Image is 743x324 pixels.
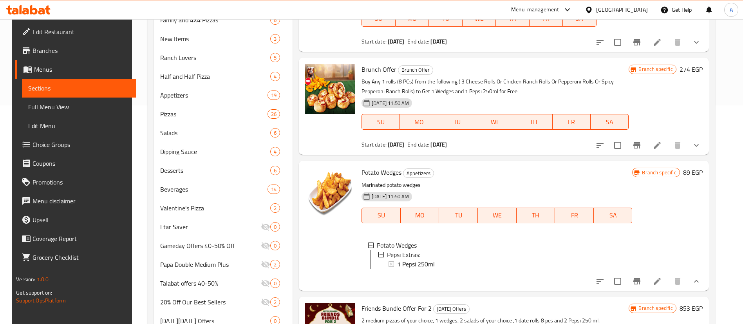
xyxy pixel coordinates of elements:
[627,272,646,291] button: Branch-specific-item
[476,114,514,130] button: WE
[594,116,625,128] span: SA
[730,5,733,14] span: A
[268,185,280,194] div: items
[160,128,270,138] div: Salads
[478,208,517,223] button: WE
[365,13,392,24] span: SU
[160,147,270,156] span: Dipping Sauce
[365,116,397,128] span: SU
[609,34,626,51] span: Select to update
[160,241,261,250] div: Gameday Offers 40-50% Off
[22,116,136,135] a: Edit Menu
[15,60,136,79] a: Menus
[639,169,679,176] span: Branch specific
[33,46,130,55] span: Branches
[37,274,49,284] span: 1.0.0
[653,38,662,47] a: Edit menu item
[362,36,387,47] span: Start date:
[481,210,513,221] span: WE
[687,136,706,155] button: show more
[609,273,626,290] span: Select to update
[268,110,280,118] span: 26
[160,185,268,194] span: Beverages
[514,114,552,130] button: TH
[430,36,447,47] b: [DATE]
[15,154,136,173] a: Coupons
[28,83,130,93] span: Sections
[271,299,280,306] span: 2
[160,203,270,213] span: Valentine's Pizza
[160,53,270,62] span: Ranch Lovers
[15,22,136,41] a: Edit Restaurant
[15,229,136,248] a: Coverage Report
[154,255,293,274] div: Papa Double Medium Plus2
[22,79,136,98] a: Sections
[433,304,470,314] div: Ramadan Offers
[362,63,396,75] span: Brunch Offer
[154,142,293,161] div: Dipping Sauce4
[28,102,130,112] span: Full Menu View
[15,210,136,229] a: Upsell
[609,137,626,154] span: Select to update
[160,279,261,288] span: Talabat offers 40-50%
[270,260,280,269] div: items
[403,169,434,178] span: Appetizers
[407,139,429,150] span: End date:
[270,222,280,232] div: items
[668,136,687,155] button: delete
[692,38,701,47] svg: Show Choices
[154,161,293,180] div: Desserts6
[403,116,435,128] span: MO
[271,205,280,212] span: 2
[270,203,280,213] div: items
[160,109,268,119] div: Pizzas
[160,91,268,100] span: Appetizers
[16,274,35,284] span: Version:
[154,274,293,293] div: Talabat offers 40-50%0
[556,116,588,128] span: FR
[268,92,280,99] span: 19
[680,64,703,75] h6: 274 EGP
[160,297,261,307] span: 20% Off Our Best Sellers
[668,272,687,291] button: delete
[154,86,293,105] div: Appetizers19
[28,121,130,130] span: Edit Menu
[365,210,398,221] span: SU
[33,27,130,36] span: Edit Restaurant
[627,33,646,52] button: Branch-specific-item
[399,13,426,24] span: MO
[653,141,662,150] a: Edit menu item
[15,173,136,192] a: Promotions
[594,208,633,223] button: SA
[591,272,609,291] button: sort-choices
[398,65,433,74] span: Brunch Offer
[635,65,676,73] span: Branch specific
[271,280,280,287] span: 0
[479,116,511,128] span: WE
[466,13,493,24] span: WE
[160,222,261,232] span: Ftar Saver
[271,167,280,174] span: 6
[517,208,555,223] button: TH
[597,210,629,221] span: SA
[34,65,130,74] span: Menus
[270,15,280,25] div: items
[160,166,270,175] span: Desserts
[687,33,706,52] button: show more
[555,208,594,223] button: FR
[558,210,591,221] span: FR
[33,140,130,149] span: Choice Groups
[442,210,475,221] span: TU
[33,196,130,206] span: Menu disclaimer
[154,199,293,217] div: Valentine's Pizza2
[154,123,293,142] div: Salads6
[160,15,270,25] span: Family and 4X4 Pizzas
[16,288,52,298] span: Get support on:
[154,67,293,86] div: Half and Half Pizza4
[270,166,280,175] div: items
[362,77,629,96] p: Buy Any 1 rolls (8 PCs) from the following ( 3 Cheese Rolls Or Chicken Ranch Rolls Or Pepperoni R...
